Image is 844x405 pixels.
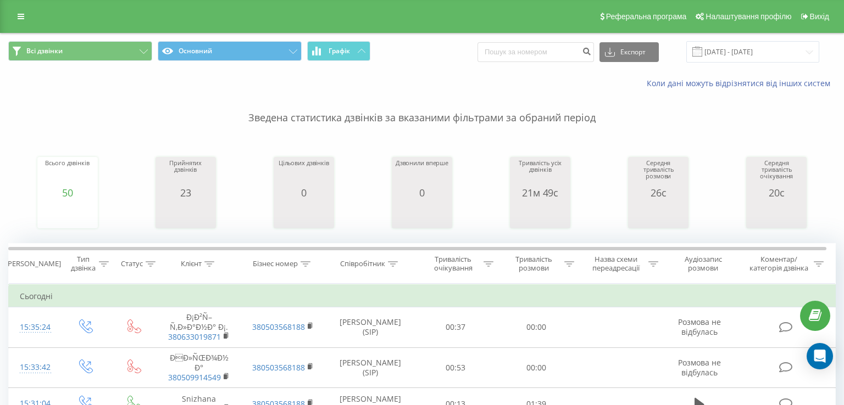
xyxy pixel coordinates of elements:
span: Розмова не відбулась [678,357,721,378]
div: Всього дзвінків [45,160,89,187]
div: Дзвонили вперше [396,160,448,187]
div: 15:35:24 [20,317,49,338]
div: 21м 49с [513,187,568,198]
td: 00:00 [496,347,577,388]
div: 23 [158,187,213,198]
div: Співробітник [340,260,385,269]
button: Графік [307,41,370,61]
input: Пошук за номером [477,42,594,62]
div: Середня тривалість очікування [749,160,804,187]
div: [PERSON_NAME] [5,260,61,269]
span: Налаштування профілю [706,12,791,21]
div: Тривалість розмови [506,255,562,273]
div: 20с [749,187,804,198]
p: Зведена статистика дзвінків за вказаними фільтрами за обраний період [8,89,836,125]
div: Open Intercom Messenger [807,343,833,369]
td: Сьогодні [9,285,836,307]
span: Графік [329,47,350,55]
div: Аудіозапис розмови [671,255,736,273]
div: Цільових дзвінків [279,160,329,187]
span: Вихід [810,12,829,21]
div: Назва схеми переадресації [587,255,646,273]
td: Ð¡Ð²Ñ–Ñ‚Ð»Ð°Ð½Ð° Ð¡. [157,307,241,348]
a: 380503568188 [252,362,305,373]
div: 50 [45,187,89,198]
a: 380503568188 [252,322,305,332]
a: 380509914549 [168,372,221,383]
span: Розмова не відбулась [678,317,721,337]
a: Коли дані можуть відрізнятися вiд інших систем [647,78,836,88]
td: 00:53 [415,347,496,388]
td: [PERSON_NAME] (SIP) [325,307,415,348]
button: Основний [158,41,302,61]
td: ÐÐ»ÑŒÐ¾Ð½Ð° [157,347,241,388]
div: Статус [121,260,143,269]
div: Тип дзвінка [70,255,96,273]
div: Коментар/категорія дзвінка [747,255,811,273]
button: Всі дзвінки [8,41,152,61]
div: Клієнт [181,260,202,269]
td: [PERSON_NAME] (SIP) [325,347,415,388]
td: 00:00 [496,307,577,348]
span: Всі дзвінки [26,47,63,55]
button: Експорт [599,42,659,62]
div: Тривалість очікування [425,255,481,273]
td: 00:37 [415,307,496,348]
div: Прийнятих дзвінків [158,160,213,187]
div: 0 [279,187,329,198]
div: 0 [396,187,448,198]
div: Тривалість усіх дзвінків [513,160,568,187]
div: Бізнес номер [253,260,298,269]
div: 15:33:42 [20,357,49,378]
a: 380633019871 [168,331,221,342]
span: Реферальна програма [606,12,687,21]
div: 26с [631,187,686,198]
div: Середня тривалість розмови [631,160,686,187]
